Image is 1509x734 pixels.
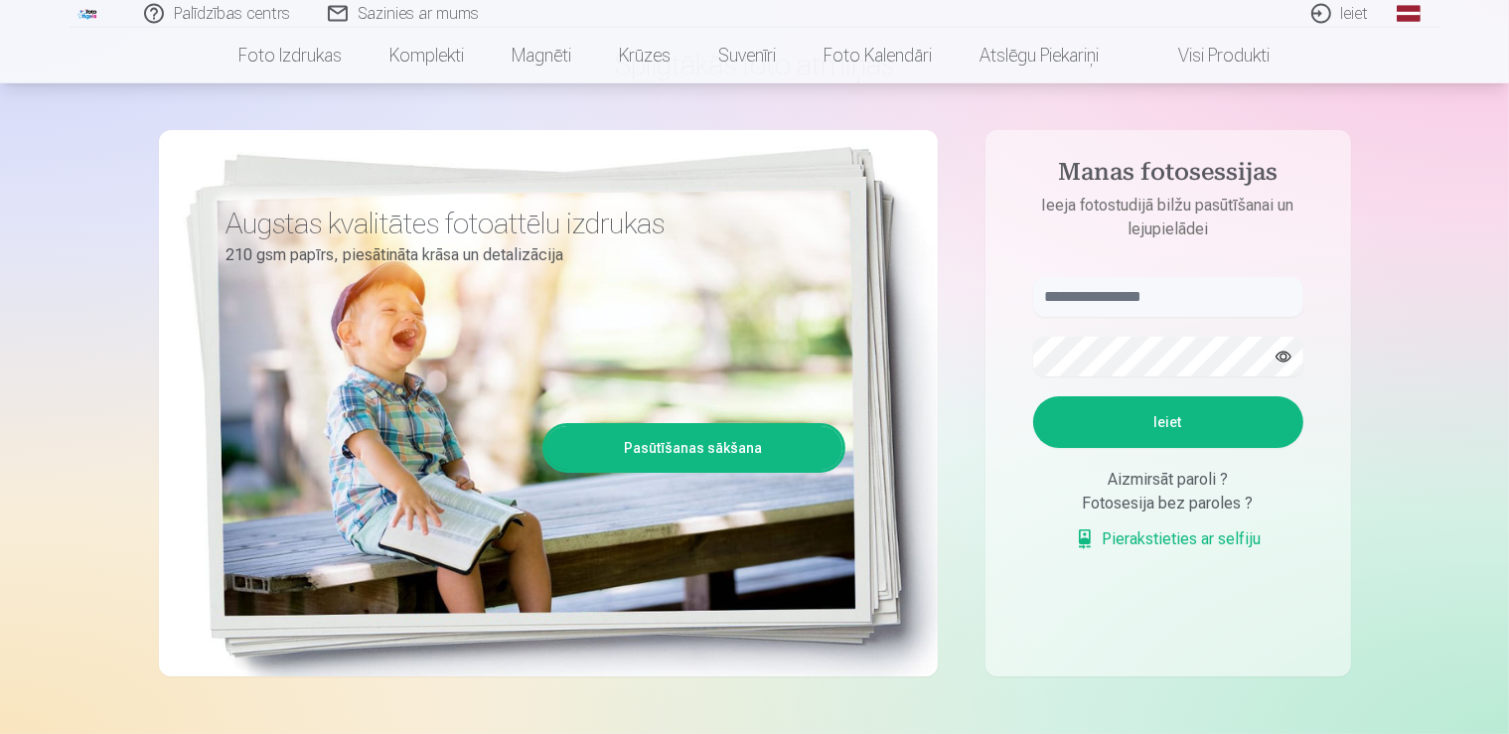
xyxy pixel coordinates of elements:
[1013,194,1323,241] p: Ieeja fotostudijā bilžu pasūtīšanai un lejupielādei
[367,28,489,83] a: Komplekti
[77,8,99,20] img: /fa1
[1033,468,1303,492] div: Aizmirsāt paroli ?
[1033,396,1303,448] button: Ieiet
[545,426,842,470] a: Pasūtīšanas sākšana
[226,241,830,269] p: 210 gsm papīrs, piesātināta krāsa un detalizācija
[801,28,957,83] a: Foto kalendāri
[1075,527,1262,551] a: Pierakstieties ar selfiju
[957,28,1124,83] a: Atslēgu piekariņi
[216,28,367,83] a: Foto izdrukas
[596,28,695,83] a: Krūzes
[489,28,596,83] a: Magnēti
[1033,492,1303,515] div: Fotosesija bez paroles ?
[1013,158,1323,194] h4: Manas fotosessijas
[1124,28,1294,83] a: Visi produkti
[226,206,830,241] h3: Augstas kvalitātes fotoattēlu izdrukas
[695,28,801,83] a: Suvenīri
